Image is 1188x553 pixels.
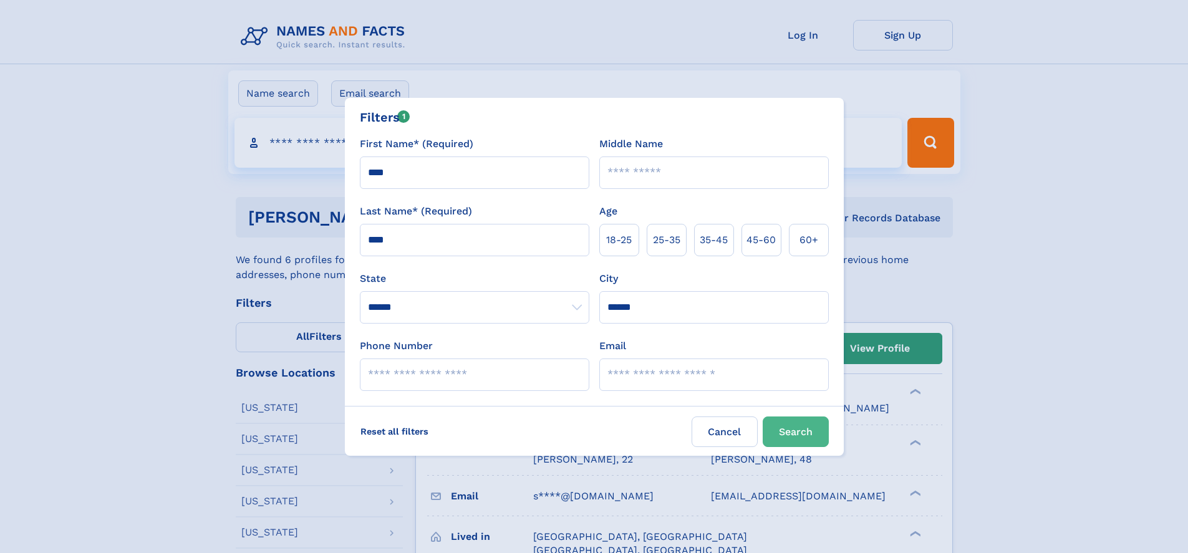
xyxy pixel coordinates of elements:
[360,271,589,286] label: State
[763,416,829,447] button: Search
[606,233,632,248] span: 18‑25
[599,339,626,353] label: Email
[746,233,776,248] span: 45‑60
[700,233,728,248] span: 35‑45
[360,137,473,151] label: First Name* (Required)
[599,271,618,286] label: City
[360,108,410,127] div: Filters
[692,416,758,447] label: Cancel
[599,137,663,151] label: Middle Name
[360,339,433,353] label: Phone Number
[360,204,472,219] label: Last Name* (Required)
[599,204,617,219] label: Age
[352,416,437,446] label: Reset all filters
[799,233,818,248] span: 60+
[653,233,680,248] span: 25‑35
